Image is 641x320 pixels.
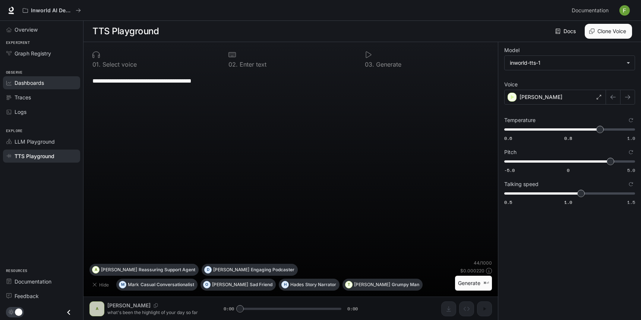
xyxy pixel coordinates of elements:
span: -5.0 [504,167,515,173]
div: T [345,279,352,291]
span: 0.6 [504,135,512,141]
p: Reassuring Support Agent [139,268,195,272]
img: User avatar [619,5,630,16]
a: Documentation [569,3,614,18]
button: All workspaces [19,3,84,18]
button: HHadesStory Narrator [279,279,340,291]
p: Sad Friend [250,282,272,287]
p: Hades [290,282,304,287]
p: Inworld AI Demos [31,7,73,14]
span: 5.0 [627,167,635,173]
p: Select voice [101,61,137,67]
p: Grumpy Man [392,282,419,287]
p: $ 0.000220 [460,268,484,274]
a: Docs [554,24,579,39]
button: MMarkCasual Conversationalist [116,279,198,291]
div: O [203,279,210,291]
div: inworld-tts-1 [510,59,623,67]
p: Engaging Podcaster [251,268,294,272]
p: [PERSON_NAME] [354,282,390,287]
button: A[PERSON_NAME]Reassuring Support Agent [89,264,199,276]
div: inworld-tts-1 [505,56,635,70]
span: Documentation [572,6,609,15]
div: H [282,279,288,291]
p: Voice [504,82,518,87]
p: Model [504,48,520,53]
a: LLM Playground [3,135,80,148]
a: Logs [3,105,80,118]
button: Hide [89,279,113,291]
a: Documentation [3,275,80,288]
button: O[PERSON_NAME]Sad Friend [200,279,276,291]
div: M [119,279,126,291]
span: Graph Registry [15,49,51,57]
span: Traces [15,93,31,101]
button: D[PERSON_NAME]Engaging Podcaster [202,264,298,276]
p: Temperature [504,118,536,123]
div: A [92,264,99,276]
p: [PERSON_NAME] [101,268,137,272]
button: Reset to default [627,116,635,124]
span: 0.5 [504,199,512,205]
span: Documentation [15,278,51,285]
a: Feedback [3,289,80,303]
span: Overview [15,26,38,33]
a: Traces [3,91,80,104]
p: 44 / 1000 [474,260,492,266]
p: Pitch [504,150,517,155]
button: T[PERSON_NAME]Grumpy Man [342,279,423,291]
button: Clone Voice [585,24,632,39]
p: [PERSON_NAME] [213,268,249,272]
p: Casual Conversationalist [140,282,194,287]
h1: TTS Playground [92,24,159,39]
a: Dashboards [3,76,80,89]
span: 1.5 [627,199,635,205]
span: 0.8 [564,135,572,141]
button: Generate⌘⏎ [455,276,492,291]
div: D [205,264,211,276]
a: TTS Playground [3,150,80,163]
p: Story Narrator [305,282,336,287]
span: Logs [15,108,26,116]
p: 0 3 . [365,61,374,67]
p: [PERSON_NAME] [520,93,562,101]
p: ⌘⏎ [483,281,489,285]
span: LLM Playground [15,138,55,145]
p: Generate [374,61,401,67]
span: 1.0 [627,135,635,141]
p: 0 1 . [92,61,101,67]
p: Talking speed [504,182,539,187]
p: Mark [128,282,139,287]
p: Enter text [238,61,266,67]
span: Dashboards [15,79,44,87]
a: Graph Registry [3,47,80,60]
span: 0 [567,167,569,173]
button: User avatar [617,3,632,18]
button: Close drawer [60,305,77,320]
span: Feedback [15,292,39,300]
button: Reset to default [627,148,635,156]
span: Dark mode toggle [15,308,22,316]
p: [PERSON_NAME] [212,282,248,287]
span: TTS Playground [15,152,54,160]
a: Overview [3,23,80,36]
p: 0 2 . [228,61,238,67]
button: Reset to default [627,180,635,188]
span: 1.0 [564,199,572,205]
